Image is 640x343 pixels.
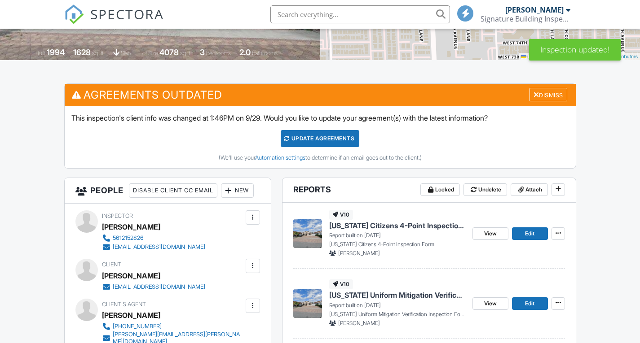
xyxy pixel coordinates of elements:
[71,154,569,161] div: (We'll use your to determine if an email goes out to the client.)
[159,48,179,57] div: 4078
[102,308,160,322] a: [PERSON_NAME]
[65,178,271,204] h3: People
[102,234,205,243] a: 5612152826
[102,220,160,234] div: [PERSON_NAME]
[102,213,133,219] span: Inspector
[102,269,160,282] div: [PERSON_NAME]
[92,50,105,56] span: sq. ft.
[529,39,621,61] div: Inspection updated!
[239,48,251,57] div: 2.0
[252,50,278,56] span: bathrooms
[64,4,84,24] img: The Best Home Inspection Software - Spectora
[521,54,541,59] a: Leaflet
[270,5,450,23] input: Search everything...
[129,183,217,198] div: Disable Client CC Email
[65,84,576,106] h3: Agreements Outdated
[102,301,146,308] span: Client's Agent
[65,106,576,168] div: This inspection's client info was changed at 1:46PM on 9/29. Would you like to update your agreem...
[206,50,231,56] span: bedrooms
[530,88,567,102] div: Dismiss
[47,48,65,57] div: 1994
[102,243,205,252] a: [EMAIL_ADDRESS][DOMAIN_NAME]
[221,183,254,198] div: New
[113,243,205,251] div: [EMAIL_ADDRESS][DOMAIN_NAME]
[505,5,564,14] div: [PERSON_NAME]
[200,48,205,57] div: 3
[102,261,121,268] span: Client
[180,50,191,56] span: sq.ft.
[113,283,205,291] div: [EMAIL_ADDRESS][DOMAIN_NAME]
[102,322,243,331] a: [PHONE_NUMBER]
[113,323,162,330] div: [PHONE_NUMBER]
[35,50,45,56] span: Built
[255,154,305,161] a: Automation settings
[281,130,359,147] div: Update Agreements
[64,12,164,31] a: SPECTORA
[113,234,144,242] div: 5612152826
[102,282,205,291] a: [EMAIL_ADDRESS][DOMAIN_NAME]
[90,4,164,23] span: SPECTORA
[73,48,91,57] div: 1628
[139,50,158,56] span: Lot Size
[481,14,570,23] div: Signature Building Inspections
[121,50,131,56] span: slab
